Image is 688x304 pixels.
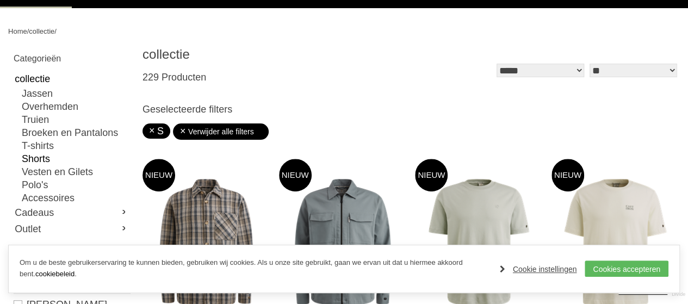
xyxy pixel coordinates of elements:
[22,139,129,152] a: T-shirts
[142,103,680,115] h3: Geselecteerde filters
[22,113,129,126] a: Truien
[142,46,411,63] h1: collectie
[22,100,129,113] a: Overhemden
[29,27,54,35] a: collectie
[14,52,129,65] h2: Categorieën
[27,27,29,35] span: /
[54,27,57,35] span: /
[20,257,489,280] p: Om u de beste gebruikerservaring te kunnen bieden, gebruiken wij cookies. Als u onze site gebruik...
[179,123,262,140] a: Verwijder alle filters
[14,221,129,237] a: Outlet
[22,191,129,204] a: Accessoires
[585,260,668,277] a: Cookies accepteren
[35,270,75,278] a: cookiebeleid
[22,165,129,178] a: Vesten en Gilets
[500,261,577,277] a: Cookie instellingen
[14,71,129,87] a: collectie
[22,178,129,191] a: Polo's
[14,204,129,221] a: Cadeaus
[22,126,129,139] a: Broeken en Pantalons
[8,27,27,35] a: Home
[142,72,206,83] span: 229 Producten
[22,152,129,165] a: Shorts
[149,126,164,137] a: S
[22,87,129,100] a: Jassen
